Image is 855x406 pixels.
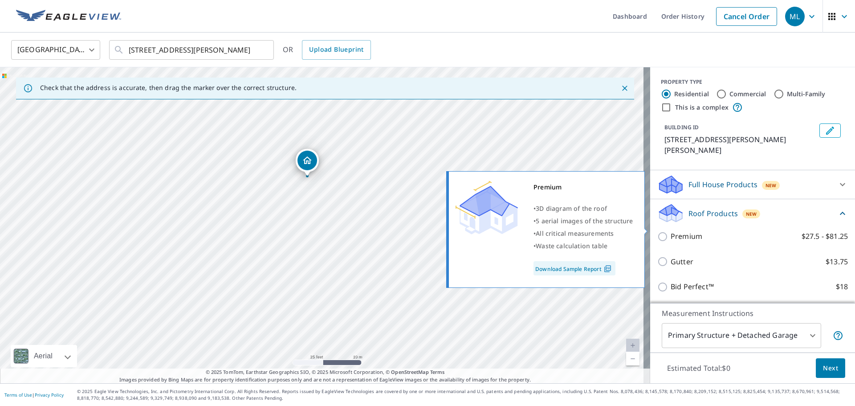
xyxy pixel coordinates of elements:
[823,363,838,374] span: Next
[675,103,729,112] label: This is a complex
[533,261,615,275] a: Download Sample Report
[456,181,518,234] img: Premium
[40,84,297,92] p: Check that the address is accurate, then drag the marker over the correct structure.
[296,149,319,176] div: Dropped pin, building 1, Residential property, 5667 Jenkins Rd Okeana, OH 45053
[765,182,777,189] span: New
[626,352,639,365] a: Current Level 20, Zoom Out
[833,330,843,341] span: Your report will include the primary structure and a detached garage if one exists.
[206,369,445,376] span: © 2025 TomTom, Earthstar Geographics SIO, © 2025 Microsoft Corporation, ©
[671,231,702,242] p: Premium
[661,78,844,86] div: PROPERTY TYPE
[671,256,693,267] p: Gutter
[302,40,370,60] a: Upload Blueprint
[674,90,709,98] label: Residential
[816,358,845,378] button: Next
[536,204,607,213] span: 3D diagram of the roof
[533,215,633,227] div: •
[309,44,363,55] span: Upload Blueprint
[11,37,100,62] div: [GEOGRAPHIC_DATA]
[533,240,633,252] div: •
[836,281,848,292] p: $18
[536,217,633,225] span: 5 aerial images of the structure
[664,123,699,131] p: BUILDING ID
[602,265,614,273] img: Pdf Icon
[391,369,428,375] a: OpenStreetMap
[4,392,64,398] p: |
[430,369,445,375] a: Terms
[129,37,256,62] input: Search by address or latitude-longitude
[785,7,805,26] div: ML
[4,392,32,398] a: Terms of Use
[826,256,848,267] p: $13.75
[662,323,821,348] div: Primary Structure + Detached Garage
[536,242,607,250] span: Waste calculation table
[662,308,843,319] p: Measurement Instructions
[536,229,614,238] span: All critical measurements
[819,123,841,138] button: Edit building 1
[31,345,55,367] div: Aerial
[77,388,851,402] p: © 2025 Eagle View Technologies, Inc. and Pictometry International Corp. All Rights Reserved. Repo...
[664,134,816,156] p: [STREET_ADDRESS][PERSON_NAME][PERSON_NAME]
[619,82,631,94] button: Close
[716,7,777,26] a: Cancel Order
[657,203,848,224] div: Roof ProductsNew
[283,40,371,60] div: OR
[35,392,64,398] a: Privacy Policy
[729,90,766,98] label: Commercial
[533,181,633,193] div: Premium
[657,174,848,195] div: Full House ProductsNew
[671,281,714,292] p: Bid Perfect™
[688,179,757,190] p: Full House Products
[11,345,77,367] div: Aerial
[688,208,738,219] p: Roof Products
[626,339,639,352] a: Current Level 20, Zoom In Disabled
[660,358,737,378] p: Estimated Total: $0
[802,231,848,242] p: $27.5 - $81.25
[533,202,633,215] div: •
[16,10,121,23] img: EV Logo
[746,210,757,217] span: New
[533,227,633,240] div: •
[787,90,826,98] label: Multi-Family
